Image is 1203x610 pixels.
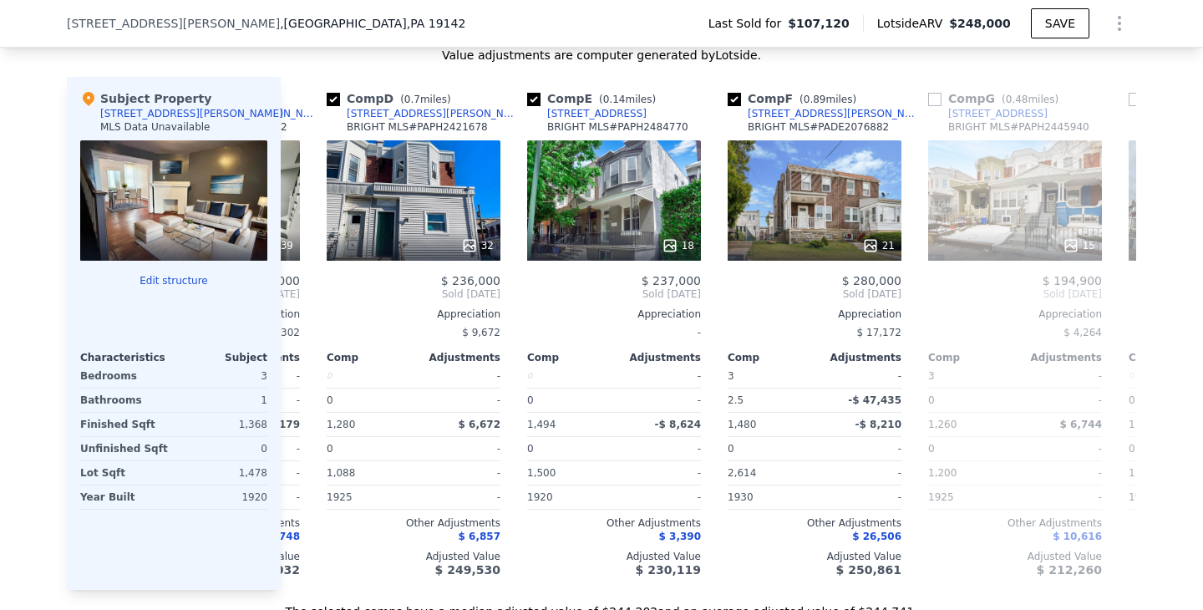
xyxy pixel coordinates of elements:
[547,107,647,120] div: [STREET_ADDRESS]
[708,15,789,32] span: Last Sold for
[804,94,826,105] span: 0.89
[818,461,901,485] div: -
[80,389,170,412] div: Bathrooms
[441,274,500,287] span: $ 236,000
[815,351,901,364] div: Adjustments
[728,90,863,107] div: Comp F
[1129,419,1157,430] span: 1,406
[1063,327,1102,338] span: $ 4,264
[459,419,500,430] span: $ 6,672
[603,94,626,105] span: 0.14
[417,389,500,412] div: -
[659,531,701,542] span: $ 3,390
[728,419,756,430] span: 1,480
[347,120,488,134] div: BRIGHT MLS # PAPH2421678
[1018,461,1102,485] div: -
[1129,443,1135,455] span: 0
[417,485,500,509] div: -
[1018,364,1102,388] div: -
[527,321,701,344] div: -
[414,351,500,364] div: Adjustments
[793,94,863,105] span: ( miles)
[928,467,957,479] span: 1,200
[728,550,901,563] div: Adjusted Value
[80,351,174,364] div: Characteristics
[995,94,1065,105] span: ( miles)
[1018,389,1102,412] div: -
[928,107,1048,120] a: [STREET_ADDRESS]
[327,550,500,563] div: Adjusted Value
[655,419,701,430] span: -$ 8,624
[527,389,611,412] div: 0
[177,437,267,460] div: 0
[327,90,458,107] div: Comp D
[264,531,300,542] span: -$ 748
[617,437,701,460] div: -
[80,485,170,509] div: Year Built
[748,120,889,134] div: BRIGHT MLS # PADE2076882
[417,461,500,485] div: -
[862,237,895,254] div: 21
[1018,437,1102,460] div: -
[592,94,662,105] span: ( miles)
[818,364,901,388] div: -
[928,516,1102,530] div: Other Adjustments
[728,389,811,412] div: 2.5
[1043,274,1102,287] span: $ 194,900
[417,364,500,388] div: -
[852,531,901,542] span: $ 26,506
[527,467,556,479] span: 1,500
[80,364,170,388] div: Bedrooms
[461,237,494,254] div: 32
[327,467,355,479] span: 1,088
[347,107,520,120] div: [STREET_ADDRESS][PERSON_NAME]
[928,443,935,455] span: 0
[177,364,267,388] div: 3
[177,461,267,485] div: 1,478
[459,531,500,542] span: $ 6,857
[547,120,688,134] div: BRIGHT MLS # PAPH2484770
[527,90,662,107] div: Comp E
[527,443,534,455] span: 0
[527,550,701,563] div: Adjusted Value
[877,15,949,32] span: Lotside ARV
[928,351,1015,364] div: Comp
[928,308,1102,321] div: Appreciation
[80,413,170,436] div: Finished Sqft
[948,120,1089,134] div: BRIGHT MLS # PAPH2445940
[1018,485,1102,509] div: -
[327,443,333,455] span: 0
[527,107,647,120] a: [STREET_ADDRESS]
[407,17,466,30] span: , PA 19142
[177,413,267,436] div: 1,368
[100,120,211,134] div: MLS Data Unavailable
[728,351,815,364] div: Comp
[327,351,414,364] div: Comp
[393,94,457,105] span: ( miles)
[527,287,701,301] span: Sold [DATE]
[928,90,1065,107] div: Comp G
[1063,237,1095,254] div: 15
[177,389,267,412] div: 1
[836,563,901,577] span: $ 250,861
[1006,94,1028,105] span: 0.48
[818,485,901,509] div: -
[1053,531,1102,542] span: $ 10,616
[527,485,611,509] div: 1920
[728,516,901,530] div: Other Adjustments
[80,461,170,485] div: Lot Sqft
[1103,7,1136,40] button: Show Options
[462,327,500,338] span: $ 9,672
[855,419,901,430] span: -$ 8,210
[928,389,1012,412] div: 0
[1031,8,1089,38] button: SAVE
[642,274,701,287] span: $ 237,000
[848,394,901,406] span: -$ 47,435
[527,308,701,321] div: Appreciation
[949,17,1011,30] span: $248,000
[177,485,267,509] div: 1920
[327,364,410,388] div: 0
[1060,419,1102,430] span: $ 6,744
[928,419,957,430] span: 1,260
[636,563,701,577] span: $ 230,119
